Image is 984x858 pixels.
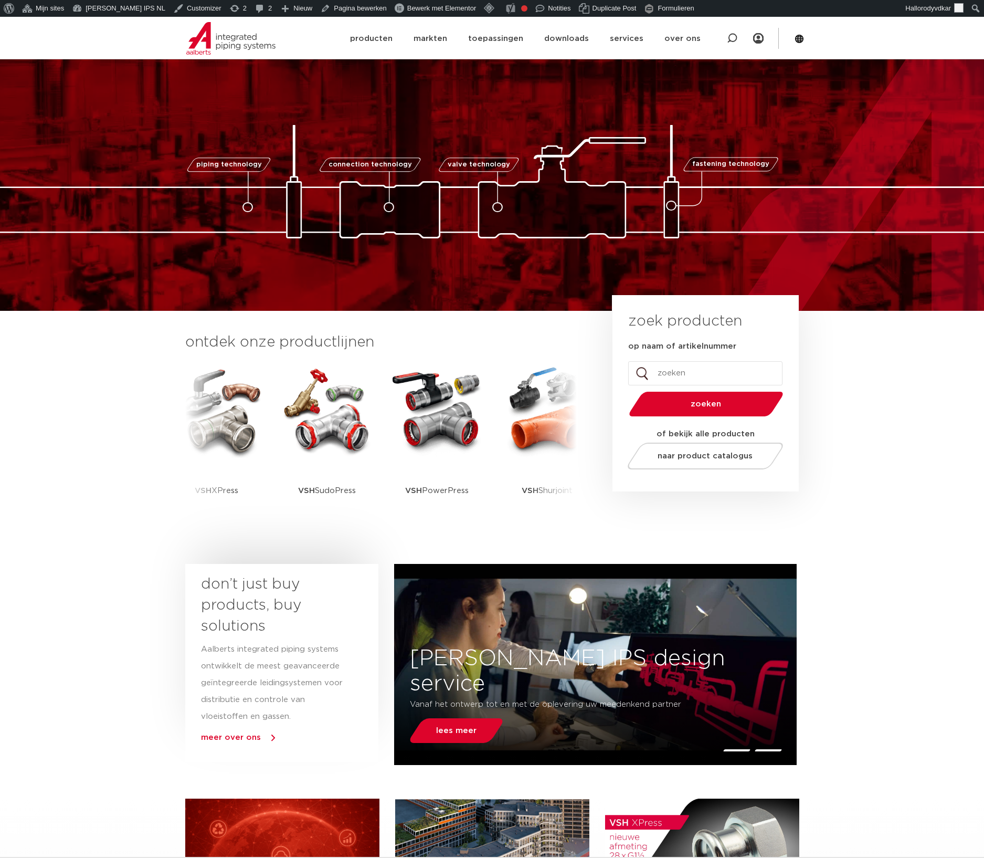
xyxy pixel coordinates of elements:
[753,17,764,60] nav: Menu
[405,458,469,524] p: PowerPress
[753,17,764,60] : my IPS
[628,311,742,332] h3: zoek producten
[754,749,782,751] li: Page dot 2
[195,458,238,524] p: XPress
[921,4,951,12] span: rodyvdkar
[350,18,701,59] nav: Menu
[692,161,769,168] span: fastening technology
[410,696,718,713] p: Vanaf het ontwerp tot en met de oplevering uw meedenkend partner
[195,487,211,495] strong: VSH
[298,487,315,495] strong: VSH
[201,574,344,637] h3: don’t just buy products, buy solutions
[628,361,782,385] input: zoeken
[407,718,506,743] a: lees meer
[544,18,589,59] a: downloads
[657,430,755,438] strong: of bekijk alle producten
[414,18,447,59] a: markten
[196,161,262,168] span: piping technology
[625,443,786,469] a: naar product catalogus
[436,727,477,735] span: lees meer
[350,18,393,59] a: producten
[298,458,356,524] p: SudoPress
[390,363,484,524] a: VSHPowerPress
[468,18,523,59] a: toepassingen
[723,749,750,751] li: Page dot 1
[170,363,264,524] a: VSHXPress
[328,161,411,168] span: connection technology
[664,18,701,59] a: over ons
[658,452,753,460] span: naar product catalogus
[522,487,538,495] strong: VSH
[610,18,643,59] a: services
[185,332,577,353] h3: ontdek onze productlijnen
[407,4,477,12] span: Bewerk met Elementor
[405,487,422,495] strong: VSH
[656,400,756,408] span: zoeken
[522,458,573,524] p: Shurjoint
[201,734,261,741] a: meer over ons
[201,641,344,725] p: Aalberts integrated piping systems ontwikkelt de meest geavanceerde geïntegreerde leidingsystemen...
[628,341,736,352] label: op naam of artikelnummer
[521,5,527,12] div: Focus keyphrase niet ingevuld
[280,363,374,524] a: VSHSudoPress
[500,363,595,524] a: VSHShurjoint
[625,391,787,417] button: zoeken
[394,646,797,696] h3: [PERSON_NAME] IPS design service
[448,161,510,168] span: valve technology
